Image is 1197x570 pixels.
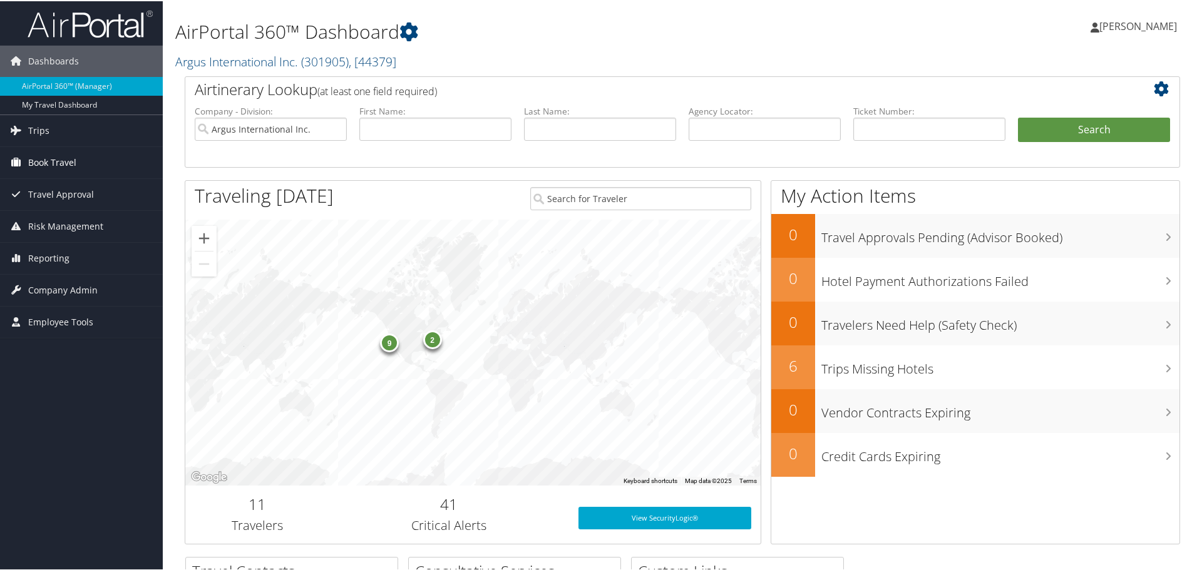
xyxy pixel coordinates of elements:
[771,398,815,419] h2: 0
[689,104,841,116] label: Agency Locator:
[195,104,347,116] label: Company - Division:
[771,223,815,244] h2: 0
[28,210,103,241] span: Risk Management
[301,52,349,69] span: ( 301905 )
[28,273,98,305] span: Company Admin
[1018,116,1170,141] button: Search
[821,309,1179,333] h3: Travelers Need Help (Safety Check)
[771,300,1179,344] a: 0Travelers Need Help (Safety Check)
[188,468,230,484] img: Google
[195,78,1087,99] h2: Airtinerary Lookup
[771,432,1179,476] a: 0Credit Cards Expiring
[771,213,1179,257] a: 0Travel Approvals Pending (Advisor Booked)
[771,388,1179,432] a: 0Vendor Contracts Expiring
[28,114,49,145] span: Trips
[359,104,511,116] label: First Name:
[1099,18,1177,32] span: [PERSON_NAME]
[771,181,1179,208] h1: My Action Items
[771,310,815,332] h2: 0
[28,305,93,337] span: Employee Tools
[578,506,751,528] a: View SecurityLogic®
[317,83,437,97] span: (at least one field required)
[195,181,334,208] h1: Traveling [DATE]
[28,178,94,209] span: Travel Approval
[771,257,1179,300] a: 0Hotel Payment Authorizations Failed
[624,476,677,484] button: Keyboard shortcuts
[821,397,1179,420] h3: Vendor Contracts Expiring
[192,250,217,275] button: Zoom out
[821,221,1179,245] h3: Travel Approvals Pending (Advisor Booked)
[192,225,217,250] button: Zoom in
[771,267,815,288] h2: 0
[423,328,441,347] div: 2
[175,18,851,44] h1: AirPortal 360™ Dashboard
[1091,6,1189,44] a: [PERSON_NAME]
[349,52,396,69] span: , [ 44379 ]
[821,353,1179,377] h3: Trips Missing Hotels
[821,440,1179,464] h3: Credit Cards Expiring
[339,492,560,514] h2: 41
[739,476,757,483] a: Terms (opens in new tab)
[28,44,79,76] span: Dashboards
[771,344,1179,388] a: 6Trips Missing Hotels
[28,146,76,177] span: Book Travel
[188,468,230,484] a: Open this area in Google Maps (opens a new window)
[28,8,153,38] img: airportal-logo.png
[339,516,560,533] h3: Critical Alerts
[175,52,396,69] a: Argus International Inc.
[195,516,320,533] h3: Travelers
[530,186,751,209] input: Search for Traveler
[195,492,320,514] h2: 11
[28,242,69,273] span: Reporting
[771,442,815,463] h2: 0
[821,265,1179,289] h3: Hotel Payment Authorizations Failed
[771,354,815,375] h2: 6
[853,104,1005,116] label: Ticket Number:
[380,332,399,351] div: 9
[685,476,732,483] span: Map data ©2025
[524,104,676,116] label: Last Name:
